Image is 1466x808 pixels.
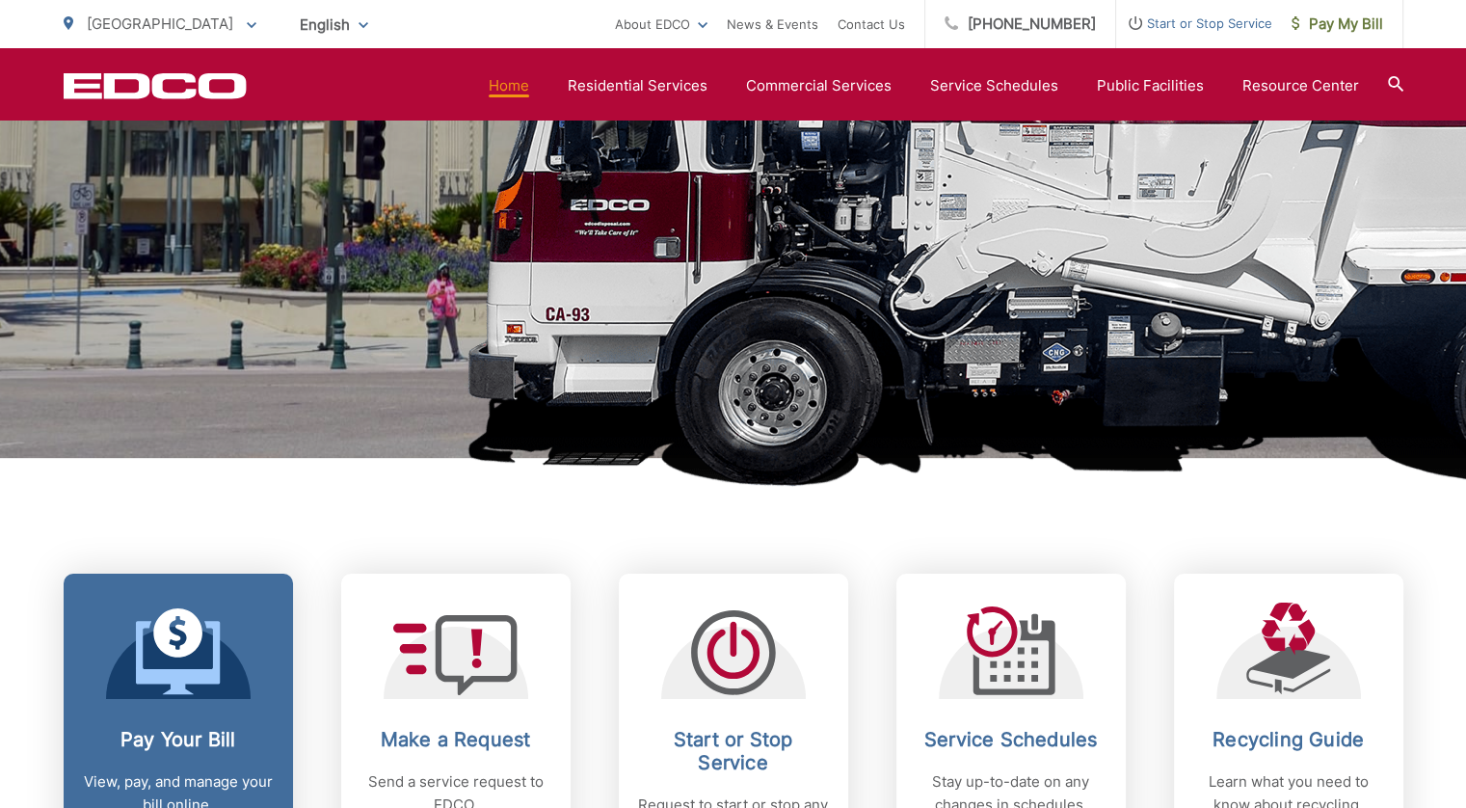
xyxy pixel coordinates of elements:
[285,8,383,41] span: English
[64,72,247,99] a: EDCD logo. Return to the homepage.
[838,13,905,36] a: Contact Us
[727,13,818,36] a: News & Events
[360,728,551,751] h2: Make a Request
[1193,728,1384,751] h2: Recycling Guide
[489,74,529,97] a: Home
[916,728,1106,751] h2: Service Schedules
[1242,74,1359,97] a: Resource Center
[615,13,707,36] a: About EDCO
[1097,74,1204,97] a: Public Facilities
[746,74,892,97] a: Commercial Services
[83,728,274,751] h2: Pay Your Bill
[568,74,707,97] a: Residential Services
[638,728,829,774] h2: Start or Stop Service
[930,74,1058,97] a: Service Schedules
[1292,13,1383,36] span: Pay My Bill
[87,14,233,33] span: [GEOGRAPHIC_DATA]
